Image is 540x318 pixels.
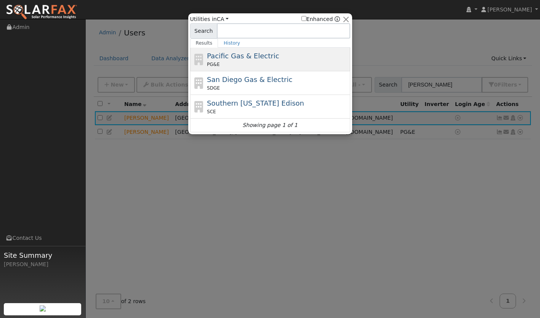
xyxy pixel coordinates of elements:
span: San Diego Gas & Electric [207,75,292,84]
span: SDGE [207,85,220,92]
span: Show enhanced providers [301,15,340,23]
span: [PERSON_NAME] [487,6,532,13]
a: CA [217,16,229,22]
span: PG&E [207,61,220,68]
div: [PERSON_NAME] [4,260,82,268]
img: retrieve [40,305,46,312]
span: Site Summary [4,250,82,260]
input: Enhanced [301,16,306,21]
i: Showing page 1 of 1 [242,121,297,129]
label: Enhanced [301,15,333,23]
a: Results [190,39,218,48]
span: Search [190,23,217,39]
a: Enhanced Providers [335,16,340,22]
img: SolarFax [6,4,77,20]
span: SCE [207,108,216,115]
span: Utilities in [190,15,229,23]
span: Southern [US_STATE] Edison [207,99,304,107]
span: Pacific Gas & Electric [207,52,279,60]
a: History [218,39,246,48]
